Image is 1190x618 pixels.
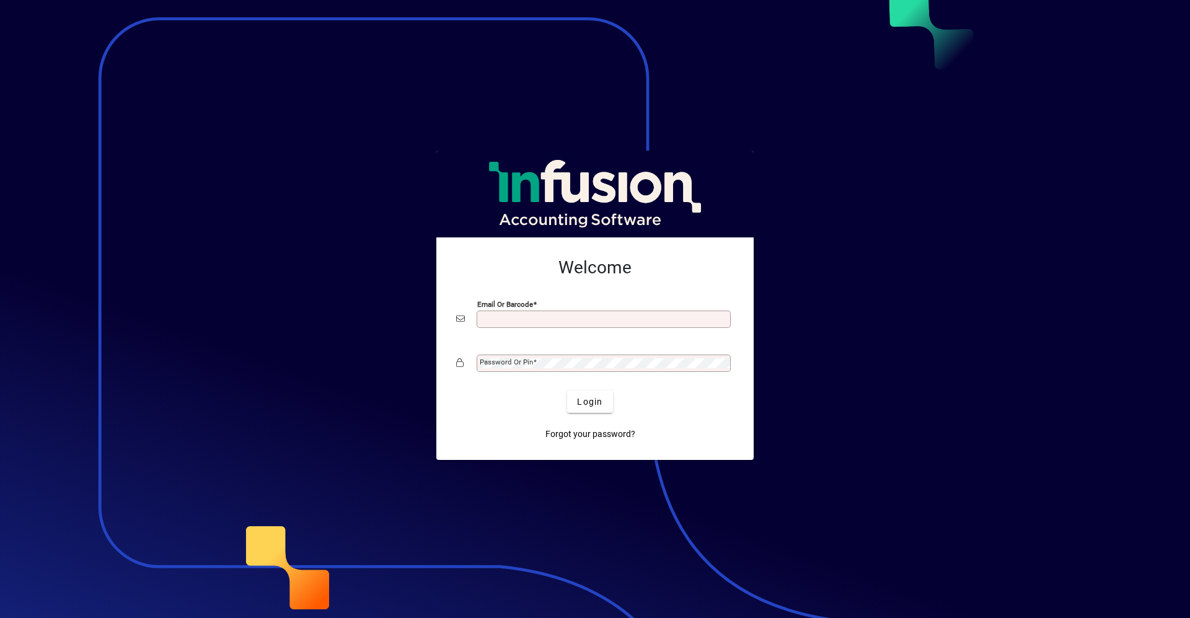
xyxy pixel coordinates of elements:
[545,428,635,441] span: Forgot your password?
[480,358,533,366] mat-label: Password or Pin
[567,391,612,413] button: Login
[477,300,533,309] mat-label: Email or Barcode
[540,423,640,445] a: Forgot your password?
[577,395,602,408] span: Login
[456,257,734,278] h2: Welcome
